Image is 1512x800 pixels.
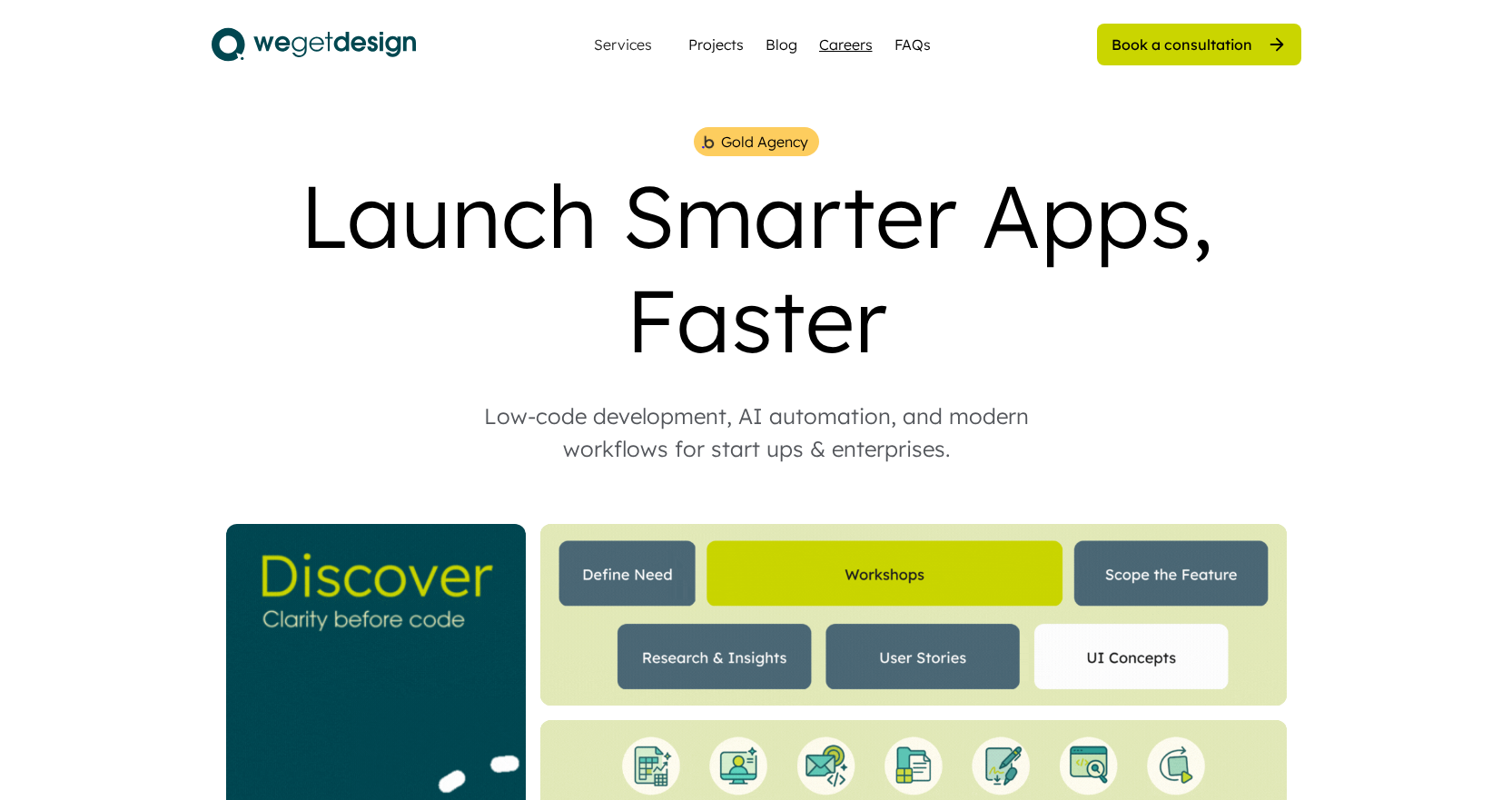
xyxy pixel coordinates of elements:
[212,22,416,67] img: logo.svg
[688,34,744,55] a: Projects
[587,37,659,52] div: Services
[540,524,1287,706] img: Website%20Landing%20%284%29.gif
[894,34,931,55] a: FAQs
[448,400,1065,465] div: Low-code development, AI automation, and modern workflows for start ups & enterprises.
[700,133,716,151] img: bubble%201.png
[212,163,1301,372] div: Launch Smarter Apps, Faster
[1112,35,1252,54] div: Book a consultation
[766,34,797,55] a: Blog
[721,131,808,153] div: Gold Agency
[819,34,873,55] a: Careers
